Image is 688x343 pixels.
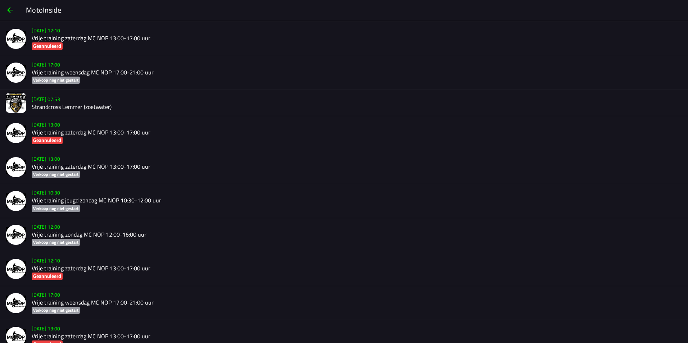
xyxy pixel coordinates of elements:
ion-text: [DATE] 10:30 [32,189,60,196]
ion-text: Geannuleerd [33,42,61,50]
img: NjdwpvkGicnr6oC83998ZTDUeXJJ29cK9cmzxz8K.png [6,191,26,211]
h2: Vrije training zaterdag MC NOP 13:00-17:00 uur [32,35,682,42]
img: a9SkHtffX4qJPxF9BkgCHDCJhrN51yrGSwKqAEmx.jpg [6,93,26,113]
ion-text: [DATE] 13:00 [32,155,60,163]
img: NjdwpvkGicnr6oC83998ZTDUeXJJ29cK9cmzxz8K.png [6,123,26,143]
ion-title: MotoInside [19,5,688,15]
h2: Strandcross Lemmer (zoetwater) [32,104,682,110]
ion-text: [DATE] 17:00 [32,61,60,68]
img: NjdwpvkGicnr6oC83998ZTDUeXJJ29cK9cmzxz8K.png [6,293,26,313]
img: xQcfaqx9ZgGAjObrBt16Ymxmwm2lrqClRdRoCJ9Z.png [6,29,26,49]
h2: Vrije training jeugd zondag MC NOP 10:30-12:00 uur [32,197,682,204]
ion-text: [DATE] 12:10 [32,27,60,34]
ion-text: Geannuleerd [33,272,61,280]
ion-text: Verkoop nog niet gestart [33,307,78,314]
h2: Vrije training zaterdag MC NOP 13:00-17:00 uur [32,333,682,340]
ion-text: [DATE] 17:00 [32,291,60,298]
img: NjdwpvkGicnr6oC83998ZTDUeXJJ29cK9cmzxz8K.png [6,225,26,245]
ion-text: [DATE] 12:00 [32,223,60,230]
ion-text: Verkoop nog niet gestart [33,205,78,212]
ion-text: [DATE] 12:10 [32,257,60,264]
ion-text: [DATE] 07:53 [32,95,60,103]
h2: Vrije training zondag MC NOP 12:00-16:00 uur [32,231,682,238]
h2: Vrije training zaterdag MC NOP 13:00-17:00 uur [32,129,682,136]
img: xQcfaqx9ZgGAjObrBt16Ymxmwm2lrqClRdRoCJ9Z.png [6,259,26,279]
h2: Vrije training zaterdag MC NOP 13:00-17:00 uur [32,163,682,170]
ion-text: Geannuleerd [33,136,61,144]
ion-text: Verkoop nog niet gestart [33,171,78,178]
h2: Vrije training zaterdag MC NOP 13:00-17:00 uur [32,265,682,272]
h2: Vrije training woensdag MC NOP 17:00-21:00 uur [32,69,682,76]
h2: Vrije training woensdag MC NOP 17:00-21:00 uur [32,299,682,306]
ion-text: [DATE] 13:00 [32,121,60,128]
ion-text: [DATE] 13:00 [32,325,60,332]
ion-text: Verkoop nog niet gestart [33,77,78,83]
ion-text: Verkoop nog niet gestart [33,239,78,246]
img: NjdwpvkGicnr6oC83998ZTDUeXJJ29cK9cmzxz8K.png [6,157,26,177]
img: NjdwpvkGicnr6oC83998ZTDUeXJJ29cK9cmzxz8K.png [6,63,26,83]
